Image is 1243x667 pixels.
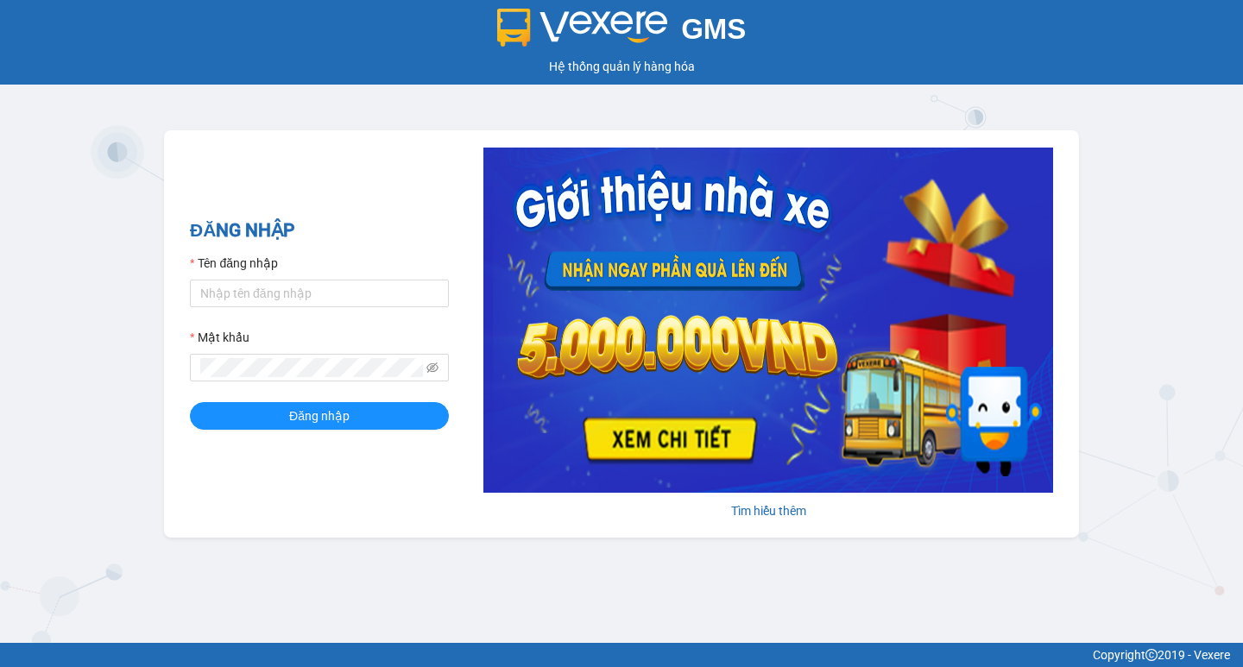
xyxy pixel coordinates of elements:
[190,254,278,273] label: Tên đăng nhập
[190,280,449,307] input: Tên đăng nhập
[190,217,449,245] h2: ĐĂNG NHẬP
[426,362,439,374] span: eye-invisible
[497,26,747,40] a: GMS
[190,328,249,347] label: Mật khẩu
[4,57,1239,76] div: Hệ thống quản lý hàng hóa
[483,148,1053,493] img: banner-0
[1145,649,1158,661] span: copyright
[289,406,350,425] span: Đăng nhập
[681,13,746,45] span: GMS
[190,402,449,430] button: Đăng nhập
[13,645,1230,664] div: Copyright 2019 - Vexere
[200,358,423,377] input: Mật khẩu
[497,9,668,47] img: logo 2
[483,501,1053,520] div: Tìm hiểu thêm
